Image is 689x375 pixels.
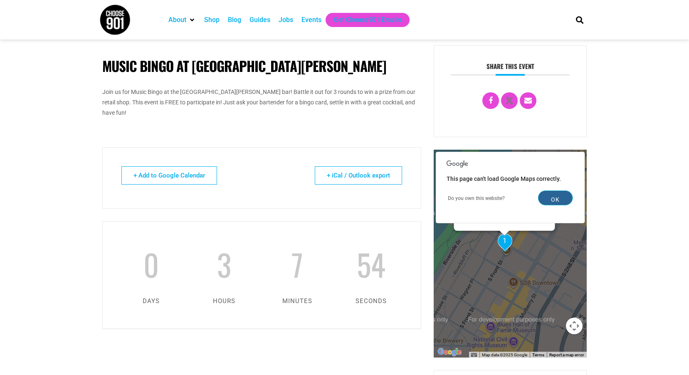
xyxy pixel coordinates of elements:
[471,352,477,358] button: Keyboard shortcuts
[501,92,518,109] a: X Social Network
[436,347,463,358] img: Google
[315,166,402,185] a: + iCal / Outlook export
[164,13,562,27] nav: Main nav
[436,347,463,358] a: Open this area in Google Maps (opens a new window)
[549,353,584,357] a: Report a map error
[228,15,241,25] a: Blog
[334,15,401,25] a: Get Choose901 Emails
[260,296,334,307] p: minutes
[498,237,512,245] span: 1
[102,58,421,74] h1: Music Bingo at [GEOGRAPHIC_DATA][PERSON_NAME]
[121,166,217,185] a: + Add to Google Calendar
[357,232,385,295] span: 54
[301,15,321,25] a: Events
[291,232,303,295] span: 7
[447,175,561,182] span: This page can't load Google Maps correctly.
[573,13,586,27] div: Search
[566,318,583,334] button: Map camera controls
[249,15,270,25] a: Guides
[538,190,573,205] button: OK
[532,353,544,357] a: Terms (opens in new tab)
[279,15,293,25] a: Jobs
[188,296,261,307] p: hours
[482,92,499,109] a: Share on Facebook
[168,15,186,25] a: About
[451,62,570,76] h3: Share this event
[102,87,421,118] p: Join us for Music Bingo at the [GEOGRAPHIC_DATA][PERSON_NAME] bar! Battle it out for 3 rounds to ...
[164,13,200,27] div: About
[115,296,188,307] p: days
[448,195,505,201] a: Do you own this website?
[217,232,231,295] span: 3
[482,353,527,357] span: Map data ©2025 Google
[334,296,408,307] p: seconds
[143,232,159,295] span: 0
[520,92,536,109] a: Email
[204,15,220,25] a: Shop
